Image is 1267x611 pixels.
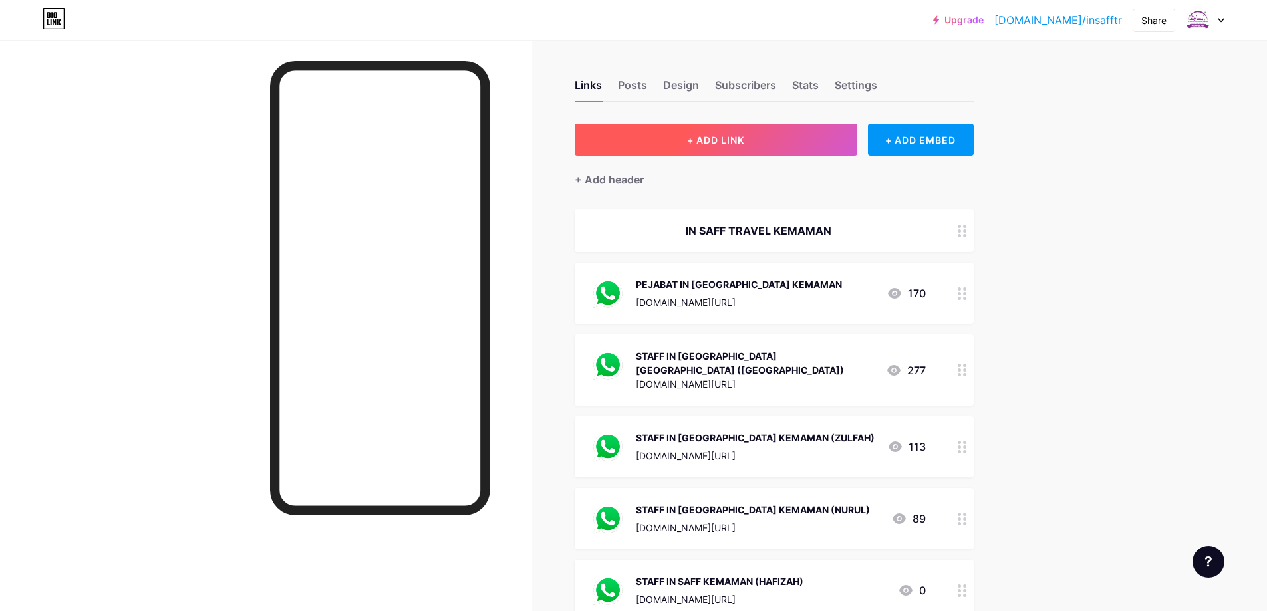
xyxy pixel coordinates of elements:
div: Subscribers [715,77,776,101]
div: [DOMAIN_NAME][URL] [636,295,842,309]
img: STAFF IN SAFF KEMAMAN (NAJWA) [591,348,625,382]
div: 170 [887,285,926,301]
div: STAFF IN [GEOGRAPHIC_DATA] KEMAMAN (NURUL) [636,503,870,517]
img: PEJABAT IN SAFF KEMAMAN [591,276,625,310]
img: insafftraveltours. kemaman [1185,7,1210,33]
a: [DOMAIN_NAME]/insafftr [994,12,1122,28]
div: STAFF IN [GEOGRAPHIC_DATA] [GEOGRAPHIC_DATA] ([GEOGRAPHIC_DATA]) [636,349,875,377]
div: STAFF IN SAFF KEMAMAN (HAFIZAH) [636,574,803,588]
button: + ADD LINK [575,124,857,156]
div: [DOMAIN_NAME][URL] [636,449,875,463]
a: Upgrade [933,15,984,25]
div: IN SAFF TRAVEL KEMAMAN [591,223,926,239]
div: PEJABAT IN [GEOGRAPHIC_DATA] KEMAMAN [636,277,842,291]
div: Links [575,77,602,101]
div: Share [1141,13,1167,27]
div: 0 [898,582,926,598]
img: STAFF IN SAFF KEMAMAN (ZULFAH) [591,429,625,464]
div: Posts [618,77,647,101]
div: Settings [835,77,877,101]
img: STAFF IN SAFF KEMAMAN (HAFIZAH) [591,573,625,608]
img: STAFF IN SAFF KEMAMAN (NURUL) [591,501,625,536]
div: 277 [886,362,926,378]
div: STAFF IN [GEOGRAPHIC_DATA] KEMAMAN (ZULFAH) [636,431,875,445]
div: + ADD EMBED [868,124,974,156]
div: [DOMAIN_NAME][URL] [636,592,803,606]
div: 89 [891,511,926,527]
div: + Add header [575,172,644,187]
div: [DOMAIN_NAME][URL] [636,377,875,391]
div: Design [663,77,699,101]
div: [DOMAIN_NAME][URL] [636,521,870,535]
span: + ADD LINK [687,134,744,146]
div: 113 [887,439,926,455]
div: Stats [792,77,819,101]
